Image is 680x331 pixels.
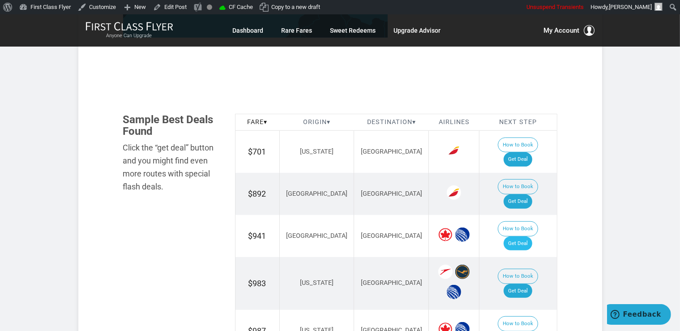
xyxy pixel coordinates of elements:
span: $701 [248,147,266,156]
span: Air Canada [438,228,453,242]
button: How to Book [498,221,538,236]
span: [US_STATE] [300,148,334,155]
a: Get Deal [504,194,532,209]
th: Destination [354,114,429,131]
a: First Class FlyerAnyone Can Upgrade [86,21,173,39]
span: Iberia [447,185,461,200]
a: Rare Fares [282,22,312,39]
span: Lufthansa [455,265,470,279]
button: How to Book [498,179,538,194]
th: Airlines [429,114,479,131]
span: Austrian Airlines‎ [438,265,453,279]
button: How to Book [498,269,538,284]
span: United [447,285,461,299]
small: Anyone Can Upgrade [86,33,173,39]
span: [GEOGRAPHIC_DATA] [286,232,347,240]
span: $983 [248,279,266,288]
span: ▾ [327,118,330,126]
button: How to Book [498,138,538,153]
span: [PERSON_NAME] [609,4,652,10]
span: [US_STATE] [300,279,334,287]
span: [GEOGRAPHIC_DATA] [361,232,422,240]
a: Sweet Redeems [330,22,376,39]
span: Iberia [447,143,461,158]
a: Get Deal [504,236,532,251]
a: Dashboard [233,22,264,39]
iframe: Opens a widget where you can find more information [607,304,671,327]
button: My Account [544,25,595,36]
span: $892 [248,189,266,198]
span: ▾ [412,118,416,126]
span: My Account [544,25,580,36]
a: Upgrade Advisor [394,22,441,39]
span: United [455,228,470,242]
a: Get Deal [504,284,532,298]
span: [GEOGRAPHIC_DATA] [286,190,347,198]
span: Unsuspend Transients [526,4,584,10]
span: [GEOGRAPHIC_DATA] [361,148,422,155]
th: Fare [235,114,279,131]
div: Click the “get deal” button and you might find even more routes with special flash deals. [123,142,222,193]
span: ▾ [264,118,267,126]
th: Origin [279,114,354,131]
a: Get Deal [504,152,532,167]
h3: Sample Best Deals Found [123,114,222,138]
img: First Class Flyer [86,21,173,31]
span: $941 [248,231,266,241]
span: [GEOGRAPHIC_DATA] [361,190,422,198]
span: [GEOGRAPHIC_DATA] [361,279,422,287]
th: Next Step [479,114,557,131]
